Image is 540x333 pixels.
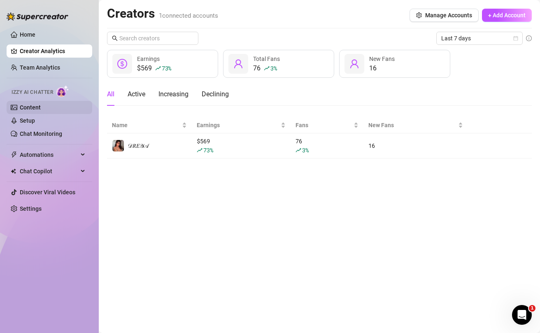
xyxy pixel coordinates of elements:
span: Total Fans [253,56,280,62]
span: 1 [529,305,535,312]
span: Earnings [197,121,279,130]
span: 73 % [162,64,171,72]
span: Fans [296,121,352,130]
div: Increasing [158,89,189,99]
a: Content [20,104,41,111]
div: 76 [296,137,358,155]
span: calendar [513,36,518,41]
span: rise [197,147,202,153]
span: rise [296,147,301,153]
div: 16 [369,63,395,73]
span: search [112,35,118,41]
div: 76 [253,63,280,73]
span: setting [416,12,422,18]
th: Fans [291,117,363,133]
span: 1 connected accounts [159,12,218,19]
button: + Add Account [482,9,532,22]
div: Active [128,89,145,99]
span: dollar-circle [117,59,127,69]
th: Name [107,117,192,133]
iframe: Intercom live chat [512,305,532,325]
img: Chat Copilot [11,168,16,174]
a: Discover Viral Videos [20,189,75,196]
th: Earnings [192,117,290,133]
img: 𝒟𝑅𝐸𝒴𝒜 [112,140,124,151]
img: AI Chatter [56,85,69,97]
th: New Fans [363,117,468,133]
span: Last 7 days [441,32,518,44]
span: 3 % [302,146,308,154]
a: Chat Monitoring [20,130,62,137]
div: All [107,89,114,99]
span: Earnings [137,56,160,62]
span: + Add Account [488,12,526,19]
a: Creator Analytics [20,44,86,58]
span: rise [155,65,161,71]
span: user [233,59,243,69]
span: Chat Copilot [20,165,78,178]
div: Declining [202,89,229,99]
span: Izzy AI Chatter [12,88,53,96]
span: thunderbolt [11,151,17,158]
div: 16 [368,141,463,150]
button: Manage Accounts [410,9,479,22]
div: $ 569 [197,137,285,155]
h2: Creators [107,6,218,21]
span: 𝒟𝑅𝐸𝒴𝒜 [128,142,149,149]
input: Search creators [119,34,187,43]
span: Name [112,121,180,130]
span: Automations [20,148,78,161]
div: $569 [137,63,171,73]
span: New Fans [369,56,395,62]
span: Manage Accounts [425,12,472,19]
a: Settings [20,205,42,212]
span: user [349,59,359,69]
span: info-circle [526,35,532,41]
a: Home [20,31,35,38]
img: logo-BBDzfeDw.svg [7,12,68,21]
a: Team Analytics [20,64,60,71]
span: 3 % [270,64,277,72]
a: Setup [20,117,35,124]
span: New Fans [368,121,456,130]
span: rise [264,65,270,71]
span: 73 % [203,146,213,154]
